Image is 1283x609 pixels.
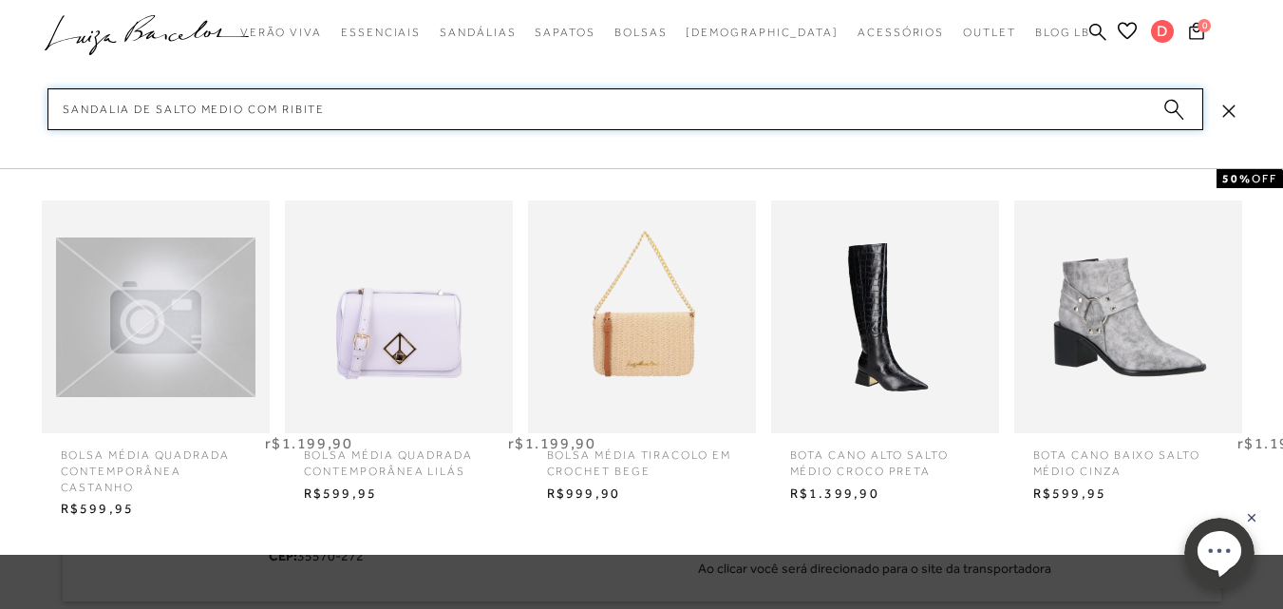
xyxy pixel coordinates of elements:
[776,433,994,480] span: BOTA CANO ALTO SALTO MÉDIO CROCO PRETA
[1019,433,1237,480] span: BOTA CANO BAIXO SALTO MÉDIO CINZA
[47,495,265,523] span: R$599,95
[535,26,594,39] span: Sapatos
[771,167,999,466] img: BOTA CANO ALTO SALTO MÉDIO CROCO PRETA
[1252,172,1277,185] span: OFF
[42,238,270,397] img: Bolsa média quadrada contemporânea castanho
[858,15,944,50] a: categoryNavScreenReaderText
[1035,15,1090,50] a: BLOG LB
[285,167,513,466] img: Bolsa média quadrada contemporânea lilás
[963,26,1016,39] span: Outlet
[1019,480,1237,508] span: R$599,95
[47,433,265,455] span: R$1.199,90
[240,26,322,39] span: Verão Viva
[290,480,508,508] span: R$599,95
[290,433,508,480] span: Bolsa média quadrada contemporânea lilás
[37,200,274,523] a: Bolsa média quadrada contemporânea castanho 50%OFF Bolsa média quadrada contemporânea castanho R$...
[1222,172,1252,185] strong: 50%
[47,88,1203,130] input: Buscar.
[341,26,421,39] span: Essenciais
[440,26,516,39] span: Sandálias
[240,15,322,50] a: categoryNavScreenReaderText
[776,480,994,508] span: R$1.399,90
[1035,26,1090,39] span: BLOG LB
[341,15,421,50] a: categoryNavScreenReaderText
[523,200,761,507] a: BOLSA MÉDIA TIRACOLO EM CROCHET BEGE BOLSA MÉDIA TIRACOLO EM CROCHET BEGE R$999,90
[858,26,944,39] span: Acessórios
[533,433,751,480] span: BOLSA MÉDIA TIRACOLO EM CROCHET BEGE
[1198,19,1211,32] span: 0
[533,480,751,508] span: R$999,90
[614,26,668,39] span: Bolsas
[1142,19,1183,48] button: D
[766,200,1004,507] a: BOTA CANO ALTO SALTO MÉDIO CROCO PRETA BOTA CANO ALTO SALTO MÉDIO CROCO PRETA R$1.399,90
[280,200,518,507] a: Bolsa média quadrada contemporânea lilás 50%OFF Bolsa média quadrada contemporânea lilás R$1.199,...
[686,26,839,39] span: [DEMOGRAPHIC_DATA]
[47,433,265,495] span: Bolsa média quadrada contemporânea castanho
[535,15,594,50] a: categoryNavScreenReaderText
[1151,20,1174,43] span: D
[440,15,516,50] a: categoryNavScreenReaderText
[686,15,839,50] a: noSubCategoriesText
[528,167,756,466] img: BOLSA MÉDIA TIRACOLO EM CROCHET BEGE
[1014,167,1242,466] img: BOTA CANO BAIXO SALTO MÉDIO CINZA
[963,15,1016,50] a: categoryNavScreenReaderText
[1009,200,1247,507] a: BOTA CANO BAIXO SALTO MÉDIO CINZA 50%OFF BOTA CANO BAIXO SALTO MÉDIO CINZA R$1.199,90 R$599,95
[614,15,668,50] a: categoryNavScreenReaderText
[1183,21,1210,47] button: 0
